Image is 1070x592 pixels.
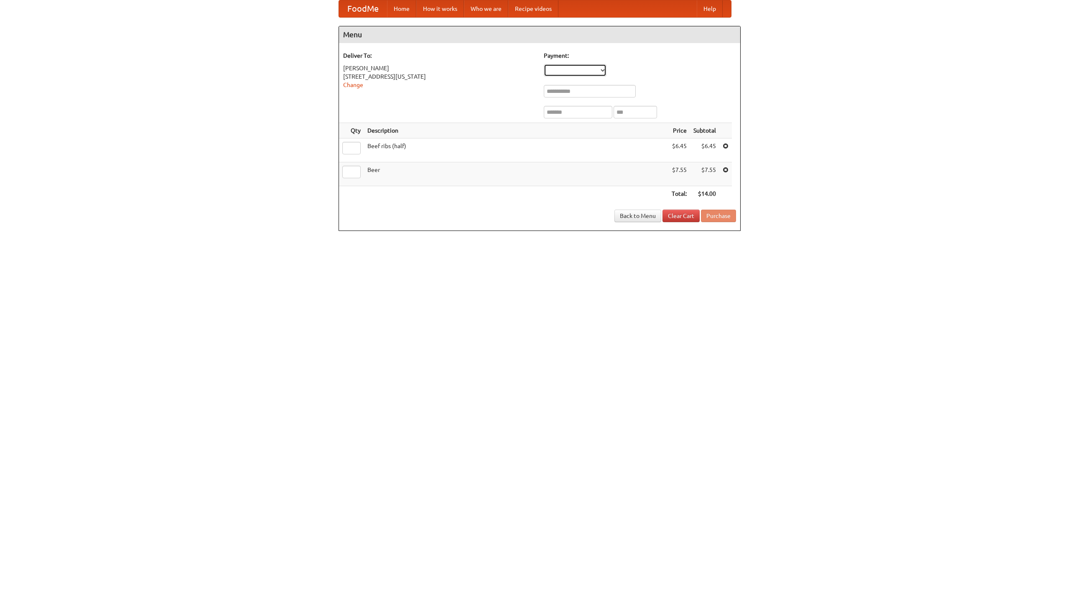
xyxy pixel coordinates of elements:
[343,72,535,81] div: [STREET_ADDRESS][US_STATE]
[697,0,723,17] a: Help
[364,138,668,162] td: Beef ribs (half)
[416,0,464,17] a: How it works
[343,64,535,72] div: [PERSON_NAME]
[508,0,558,17] a: Recipe videos
[544,51,736,60] h5: Payment:
[364,162,668,186] td: Beer
[339,26,740,43] h4: Menu
[364,123,668,138] th: Description
[690,186,719,202] th: $14.00
[690,123,719,138] th: Subtotal
[464,0,508,17] a: Who we are
[668,123,690,138] th: Price
[668,186,690,202] th: Total:
[343,82,363,88] a: Change
[614,210,661,222] a: Back to Menu
[343,51,535,60] h5: Deliver To:
[668,162,690,186] td: $7.55
[662,210,700,222] a: Clear Cart
[339,0,387,17] a: FoodMe
[690,162,719,186] td: $7.55
[339,123,364,138] th: Qty
[690,138,719,162] td: $6.45
[668,138,690,162] td: $6.45
[387,0,416,17] a: Home
[701,210,736,222] button: Purchase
